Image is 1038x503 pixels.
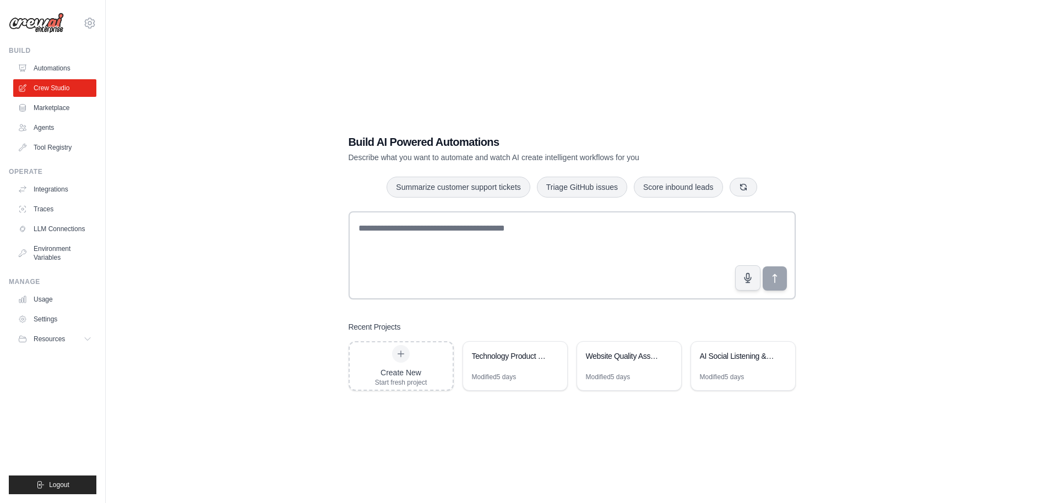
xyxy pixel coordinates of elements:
[13,200,96,218] a: Traces
[9,277,96,286] div: Manage
[472,373,517,381] div: Modified 5 days
[13,181,96,198] a: Integrations
[13,59,96,77] a: Automations
[9,475,96,494] button: Logout
[13,330,96,348] button: Resources
[735,265,760,291] button: Click to speak your automation idea
[349,152,719,163] p: Describe what you want to automate and watch AI create intelligent workflows for you
[13,99,96,117] a: Marketplace
[13,310,96,328] a: Settings
[700,373,744,381] div: Modified 5 days
[537,177,627,198] button: Triage GitHub issues
[730,178,757,196] button: Get new suggestions
[13,220,96,238] a: LLM Connections
[586,351,661,362] div: Website Quality Assurance Automation
[13,291,96,308] a: Usage
[13,240,96,266] a: Environment Variables
[634,177,723,198] button: Score inbound leads
[9,13,64,34] img: Logo
[13,119,96,136] a: Agents
[387,177,530,198] button: Summarize customer support tickets
[349,134,719,150] h1: Build AI Powered Automations
[472,351,547,362] div: Technology Product Research Automation
[586,373,631,381] div: Modified 5 days
[375,378,427,387] div: Start fresh project
[375,367,427,378] div: Create New
[9,46,96,55] div: Build
[349,321,401,332] h3: Recent Projects
[700,351,775,362] div: AI Social Listening & Conversational Data Intelligence
[49,480,69,489] span: Logout
[13,79,96,97] a: Crew Studio
[34,335,65,343] span: Resources
[13,139,96,156] a: Tool Registry
[9,167,96,176] div: Operate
